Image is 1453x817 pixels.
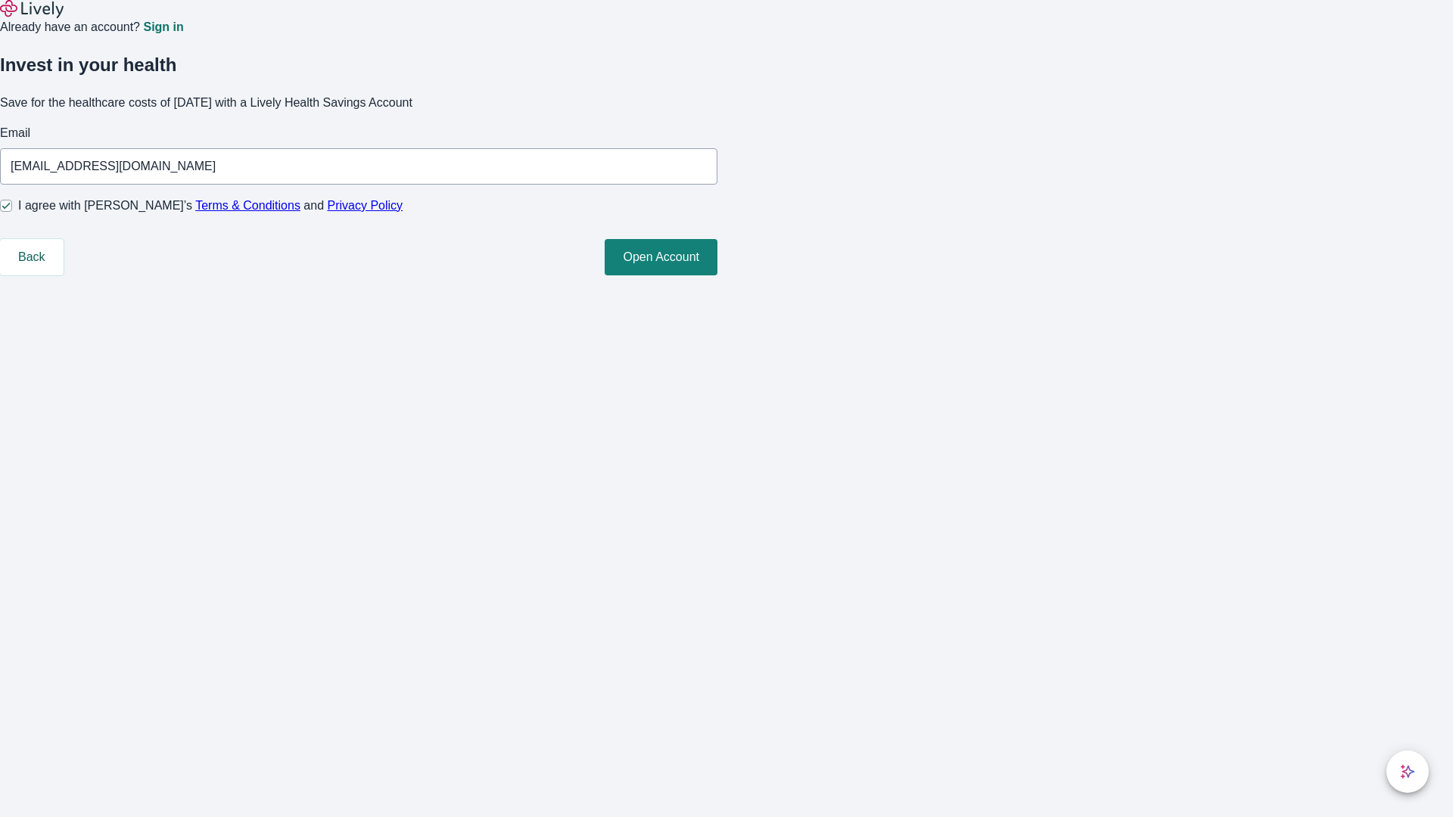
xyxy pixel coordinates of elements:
span: I agree with [PERSON_NAME]’s and [18,197,403,215]
button: chat [1386,750,1429,793]
svg: Lively AI Assistant [1400,764,1415,779]
a: Sign in [143,21,183,33]
button: Open Account [605,239,717,275]
a: Privacy Policy [328,199,403,212]
a: Terms & Conditions [195,199,300,212]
